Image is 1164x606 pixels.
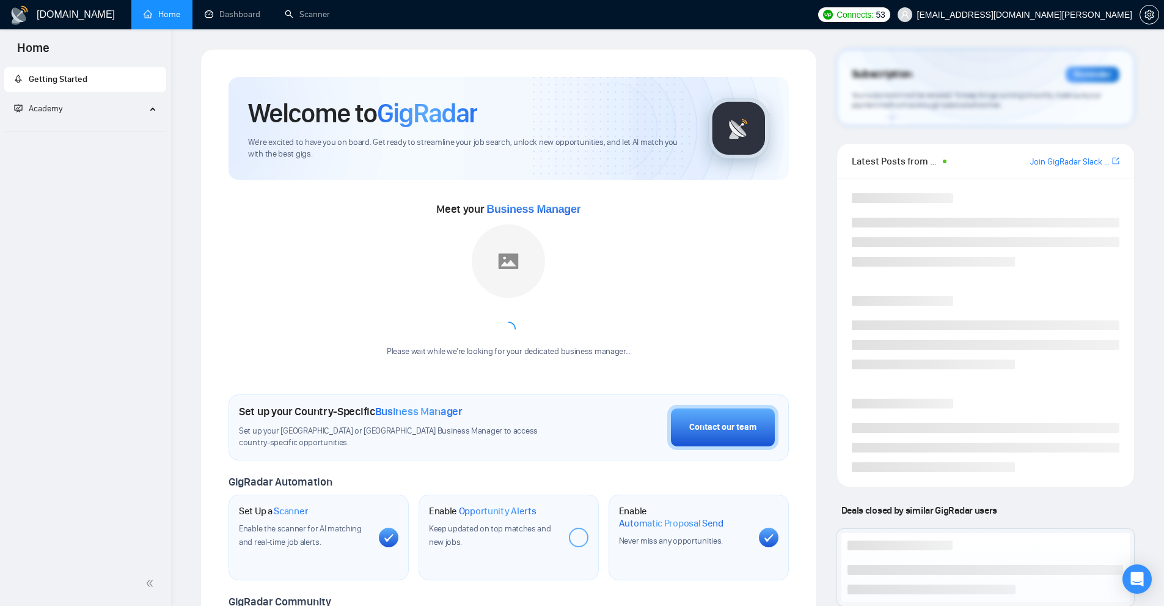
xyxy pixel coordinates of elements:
span: Enable the scanner for AI matching and real-time job alerts. [239,523,362,547]
h1: Enable [429,505,536,517]
span: Automatic Proposal Send [619,517,723,530]
span: Your subscription will be renewed. To keep things running smoothly, make sure your payment method... [852,91,1101,110]
span: Never miss any opportunities. [619,536,723,546]
span: fund-projection-screen [14,104,23,113]
span: Business Manager [486,203,580,215]
span: Set up your [GEOGRAPHIC_DATA] or [GEOGRAPHIC_DATA] Business Manager to access country-specific op... [239,426,563,449]
span: Scanner [274,505,308,517]
h1: Enable [619,505,749,529]
span: Latest Posts from the GigRadar Community [852,153,939,169]
h1: Set up your Country-Specific [239,405,463,418]
h1: Set Up a [239,505,308,517]
button: setting [1140,5,1159,24]
span: loading [500,320,517,338]
div: Contact our team [689,421,756,434]
span: Opportunity Alerts [459,505,536,517]
div: Reminder [1066,67,1119,83]
span: We're excited to have you on board. Get ready to streamline your job search, unlock new opportuni... [248,137,689,160]
h1: Welcome to [248,97,477,130]
span: Deals closed by similar GigRadar users [836,500,1002,521]
span: GigRadar [377,97,477,130]
button: Contact our team [667,405,778,450]
span: 53 [876,8,885,21]
span: Academy [29,103,62,114]
img: logo [10,6,29,25]
img: gigradar-logo.png [708,98,769,159]
a: setting [1140,10,1159,20]
span: rocket [14,75,23,83]
span: user [901,10,909,19]
span: Business Manager [375,405,463,418]
span: Meet your [436,202,580,216]
a: searchScanner [285,9,330,20]
span: Getting Started [29,74,87,84]
span: Connects: [836,8,873,21]
a: export [1112,155,1119,167]
li: Getting Started [4,67,166,92]
span: Keep updated on top matches and new jobs. [429,523,551,547]
span: GigRadar Automation [229,475,332,489]
span: double-left [145,577,158,589]
div: Open Intercom Messenger [1122,564,1152,594]
a: Join GigRadar Slack Community [1030,155,1110,169]
span: export [1112,156,1119,166]
a: dashboardDashboard [205,9,260,20]
img: upwork-logo.png [823,10,833,20]
span: Academy [14,103,62,114]
span: Home [7,39,59,65]
li: Academy Homepage [4,126,166,134]
span: Subscription [852,64,912,85]
a: homeHome [144,9,180,20]
img: placeholder.png [472,224,545,298]
div: Please wait while we're looking for your dedicated business manager... [379,346,638,358]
